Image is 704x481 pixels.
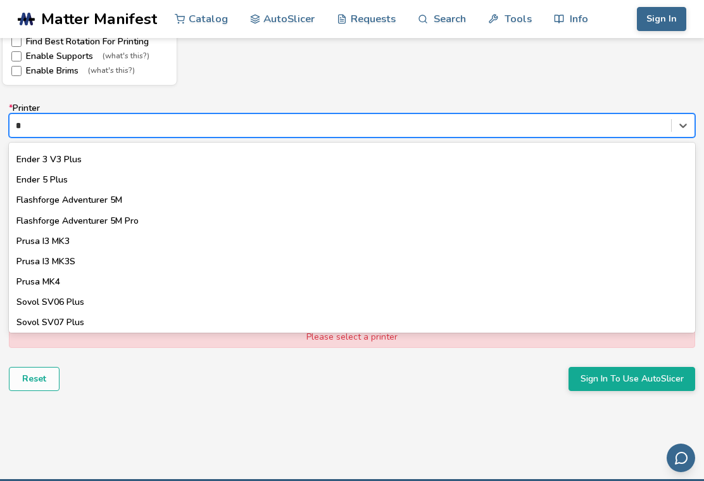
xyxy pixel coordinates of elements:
div: Flashforge Adventurer 5M Pro [9,211,695,231]
label: Printer [9,103,695,138]
div: Prusa MK4 [9,272,695,292]
div: Flashforge Adventurer 5M [9,190,695,210]
div: Sovol SV07 Plus [9,312,695,333]
label: Enable Supports [11,51,168,61]
div: Prusa I3 MK3 [9,231,695,252]
div: Please select a printer [9,326,695,348]
button: Reset [9,367,60,391]
button: Sign In To Use AutoSlicer [569,367,695,391]
div: Ender 3 V3 Plus [9,150,695,170]
button: Sign In [637,7,686,31]
label: Find Best Rotation For Printing [11,37,168,47]
div: Sovol SV06 Plus [9,292,695,312]
input: Enable Brims(what's this?) [11,66,22,76]
div: Prusa I3 MK3S [9,252,695,272]
input: Enable Supports(what's this?) [11,51,22,61]
input: *PrinterElegoo Neptune 3 MaxElegoo Neptune 3 PlusElegoo Neptune 3 ProElegoo Neptune 4Elegoo Neptu... [16,120,23,131]
button: Send feedback via email [667,444,695,472]
span: Matter Manifest [41,10,157,28]
label: Enable Brims [11,66,168,76]
span: (what's this?) [103,52,149,61]
input: Find Best Rotation For Printing [11,37,22,47]
div: Ender 5 Plus [9,170,695,190]
span: (what's this?) [88,67,135,75]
